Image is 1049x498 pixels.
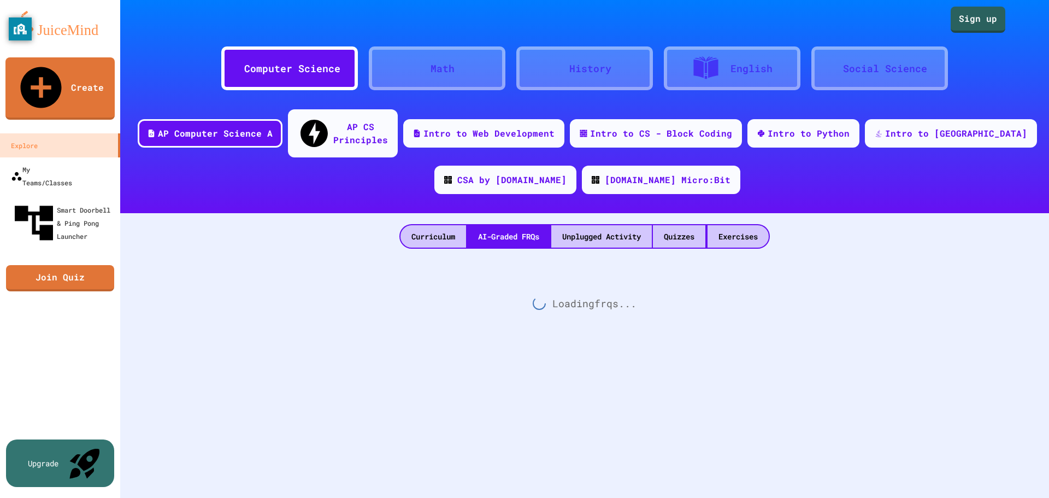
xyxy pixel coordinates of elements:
[28,458,58,469] div: Upgrade
[768,127,850,140] div: Intro to Python
[653,225,705,248] div: Quizzes
[423,127,555,140] div: Intro to Web Development
[885,127,1027,140] div: Intro to [GEOGRAPHIC_DATA]
[444,176,452,184] img: CODE_logo_RGB.png
[431,61,455,76] div: Math
[400,225,466,248] div: Curriculum
[333,120,388,147] div: AP CS Principles
[708,225,769,248] div: Exercises
[11,163,72,189] div: My Teams/Classes
[843,61,927,76] div: Social Science
[11,11,109,39] img: logo-orange.svg
[730,61,773,76] div: English
[605,173,730,186] div: [DOMAIN_NAME] Micro:Bit
[11,200,116,246] div: Smart Doorbell & Ping Pong Launcher
[457,173,567,186] div: CSA by [DOMAIN_NAME]
[11,139,38,152] div: Explore
[590,127,732,140] div: Intro to CS - Block Coding
[6,265,114,291] a: Join Quiz
[244,61,340,76] div: Computer Science
[592,176,599,184] img: CODE_logo_RGB.png
[9,17,32,40] button: privacy banner
[951,7,1005,33] a: Sign up
[569,61,611,76] div: History
[120,249,1049,358] div: Loading frq s...
[467,225,550,248] div: AI-Graded FRQs
[5,57,115,120] a: Create
[158,127,273,140] div: AP Computer Science A
[551,225,652,248] div: Unplugged Activity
